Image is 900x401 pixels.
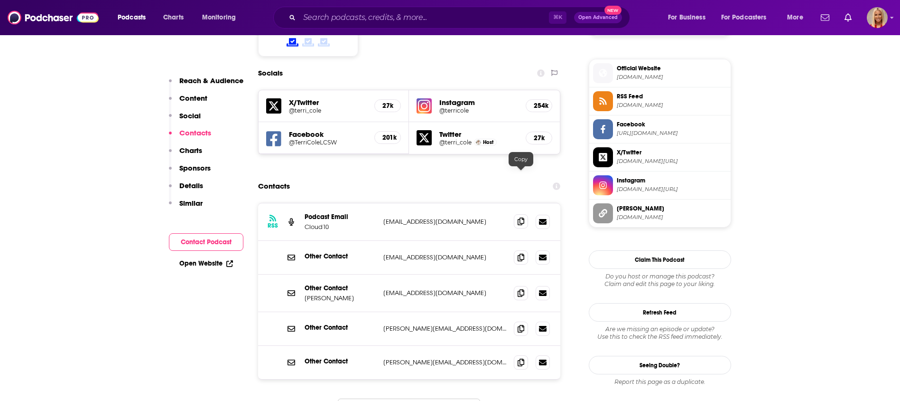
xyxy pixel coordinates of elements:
[383,218,507,226] p: [EMAIL_ADDRESS][DOMAIN_NAME]
[202,11,236,24] span: Monitoring
[383,289,507,297] p: [EMAIL_ADDRESS][DOMAIN_NAME]
[179,128,211,137] p: Contacts
[617,74,727,81] span: terricole.com
[305,357,376,365] p: Other Contact
[867,7,888,28] span: Logged in as KymberleeBolden
[289,107,367,114] a: @terri_cole
[841,10,855,26] a: Show notifications dropdown
[299,10,549,25] input: Search podcasts, credits, & more...
[617,176,727,185] span: Instagram
[617,214,727,221] span: terricole.com
[289,139,367,146] a: @TerriColeLCSW
[289,130,367,139] h5: Facebook
[593,119,727,139] a: Facebook[URL][DOMAIN_NAME]
[157,10,189,25] a: Charts
[163,11,184,24] span: Charts
[604,6,622,15] span: New
[195,10,248,25] button: open menu
[268,222,278,229] h3: RSS
[476,140,481,145] img: Terri Cole
[305,294,376,302] p: [PERSON_NAME]
[111,10,158,25] button: open menu
[589,303,731,322] button: Refresh Feed
[382,134,393,142] h5: 201k
[617,148,727,157] span: X/Twitter
[169,94,207,111] button: Content
[593,91,727,111] a: RSS Feed[DOMAIN_NAME]
[179,94,207,103] p: Content
[305,213,376,221] p: Podcast Email
[589,273,731,280] span: Do you host or manage this podcast?
[179,259,233,267] a: Open Website
[593,63,727,83] a: Official Website[DOMAIN_NAME]
[169,181,203,199] button: Details
[589,273,731,288] div: Claim and edit this page to your liking.
[617,130,727,137] span: https://www.facebook.com/TerriColeLCSW
[661,10,717,25] button: open menu
[169,128,211,146] button: Contacts
[8,9,99,27] img: Podchaser - Follow, Share and Rate Podcasts
[715,10,780,25] button: open menu
[169,76,243,94] button: Reach & Audience
[179,181,203,190] p: Details
[258,64,283,82] h2: Socials
[169,199,203,216] button: Similar
[383,325,507,333] p: [PERSON_NAME][EMAIL_ADDRESS][DOMAIN_NAME]
[417,98,432,114] img: iconImage
[617,186,727,193] span: instagram.com/terricole
[383,358,507,366] p: [PERSON_NAME][EMAIL_ADDRESS][DOMAIN_NAME]
[589,250,731,269] button: Claim This Podcast
[169,146,202,163] button: Charts
[118,11,146,24] span: Podcasts
[721,11,767,24] span: For Podcasters
[179,199,203,208] p: Similar
[780,10,815,25] button: open menu
[439,130,518,139] h5: Twitter
[593,147,727,167] a: X/Twitter[DOMAIN_NAME][URL]
[578,15,618,20] span: Open Advanced
[382,102,393,110] h5: 27k
[574,12,622,23] button: Open AdvancedNew
[383,253,507,261] p: [EMAIL_ADDRESS][DOMAIN_NAME]
[668,11,705,24] span: For Business
[305,223,376,231] p: Cloud10
[179,111,201,120] p: Social
[282,7,639,29] div: Search podcasts, credits, & more...
[179,76,243,85] p: Reach & Audience
[617,120,727,129] span: Facebook
[179,163,211,172] p: Sponsors
[817,10,833,26] a: Show notifications dropdown
[534,102,544,110] h5: 254k
[509,152,533,166] div: Copy
[439,98,518,107] h5: Instagram
[258,177,290,195] h2: Contacts
[169,111,201,129] button: Social
[305,284,376,292] p: Other Contact
[179,146,202,155] p: Charts
[169,233,243,251] button: Contact Podcast
[289,98,367,107] h5: X/Twitter
[439,107,518,114] a: @terricole
[305,252,376,260] p: Other Contact
[593,203,727,223] a: [PERSON_NAME][DOMAIN_NAME]
[439,139,472,146] a: @terri_cole
[589,325,731,341] div: Are we missing an episode or update? Use this to check the RSS feed immediately.
[305,324,376,332] p: Other Contact
[787,11,803,24] span: More
[867,7,888,28] img: User Profile
[617,204,727,213] span: [PERSON_NAME]
[617,158,727,165] span: twitter.com/terri_cole
[483,139,493,145] span: Host
[617,64,727,73] span: Official Website
[589,356,731,374] a: Seeing Double?
[593,175,727,195] a: Instagram[DOMAIN_NAME][URL]
[867,7,888,28] button: Show profile menu
[549,11,566,24] span: ⌘ K
[617,92,727,101] span: RSS Feed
